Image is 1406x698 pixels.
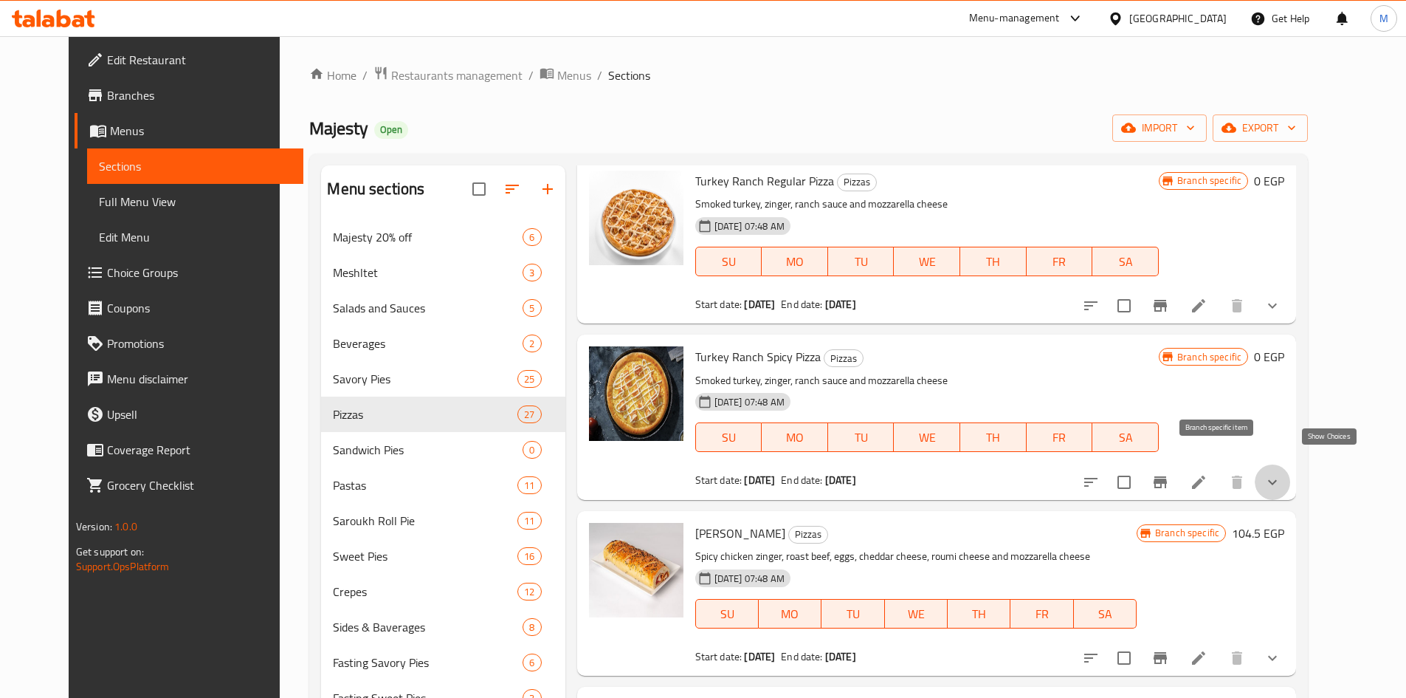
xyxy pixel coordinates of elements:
span: SU [702,251,757,273]
span: Salads and Sauces [333,299,523,317]
span: Coverage Report [107,441,292,459]
span: Sections [99,157,292,175]
div: items [517,476,541,494]
b: [DATE] [744,471,775,490]
div: [GEOGRAPHIC_DATA] [1129,10,1227,27]
button: FR [1027,247,1093,276]
span: Majesty 20% off [333,228,523,246]
button: Add section [530,171,565,207]
div: Saroukh Roll Pie11 [321,503,565,538]
a: Edit Restaurant [75,42,303,78]
a: Edit menu item [1190,649,1207,667]
span: Select all sections [464,174,494,205]
div: Fasting Savory Pies6 [321,645,565,680]
span: Sides & Baverages [333,618,523,636]
span: [DATE] 07:48 AM [709,572,790,586]
button: delete [1219,640,1255,676]
span: [DATE] 07:48 AM [709,395,790,409]
span: WE [900,251,954,273]
h6: 0 EGP [1254,346,1284,367]
a: Coupons [75,290,303,326]
span: Pizzas [333,406,517,423]
svg: Show Choices [1264,297,1281,315]
span: TU [834,427,889,448]
a: Sections [87,148,303,184]
div: Sandwich Pies0 [321,432,565,468]
span: Crepes [333,583,517,601]
h6: 0 EGP [1254,171,1284,191]
button: delete [1219,288,1255,324]
div: Sides & Baverages8 [321,609,565,645]
span: SU [702,603,753,625]
span: export [1224,119,1296,137]
span: Coupons [107,299,292,317]
span: 16 [518,550,540,564]
span: SU [702,427,757,448]
button: sort-choices [1073,288,1109,324]
span: 12 [518,585,540,599]
span: FR [1033,427,1087,448]
span: Beverages [333,335,523,352]
span: 5 [523,301,540,315]
div: Savory Pies25 [321,361,565,397]
a: Choice Groups [75,255,303,290]
span: Branch specific [1171,174,1247,188]
span: End date: [781,295,822,314]
span: 11 [518,479,540,493]
button: SA [1092,422,1159,452]
b: [DATE] [825,647,856,666]
span: Turkey Ranch Spicy Pizza [695,346,821,368]
span: Select to update [1109,290,1140,321]
a: Branches [75,78,303,113]
div: Pizzas27 [321,397,565,432]
span: Open [374,123,408,136]
button: TU [828,422,895,452]
span: Saroukh Roll Pie [333,512,517,530]
img: Turkey Ranch Spicy Pizza [589,346,683,441]
span: Sections [608,66,650,84]
span: Branches [107,86,292,104]
div: items [517,583,541,601]
span: Branch specific [1171,350,1247,364]
a: Edit menu item [1190,297,1207,315]
button: Branch-specific-item [1143,640,1178,676]
div: Fasting Savory Pies [333,654,523,671]
li: / [362,66,368,84]
nav: breadcrumb [309,66,1308,85]
div: items [517,512,541,530]
svg: Show Choices [1264,649,1281,667]
button: export [1213,114,1308,142]
img: Turkey Ranch Regular Pizza [589,171,683,265]
span: Edit Restaurant [107,51,292,69]
div: items [517,547,541,565]
button: SA [1092,247,1159,276]
div: Pizzas [824,349,864,367]
span: M [1379,10,1388,27]
button: WE [894,247,960,276]
span: Meshltet [333,264,523,281]
span: FR [1033,251,1087,273]
span: TH [966,251,1021,273]
div: Pastas11 [321,468,565,503]
button: import [1112,114,1207,142]
button: SU [695,599,759,629]
span: TH [954,603,1004,625]
button: TU [828,247,895,276]
div: Pastas [333,476,517,494]
a: Grocery Checklist [75,468,303,503]
span: Menus [557,66,591,84]
div: items [523,228,541,246]
p: Smoked turkey, zinger, ranch sauce and mozzarella cheese [695,195,1159,213]
span: Edit Menu [99,228,292,246]
div: Savory Pies [333,370,517,388]
li: / [597,66,602,84]
button: sort-choices [1073,640,1109,676]
span: Start date: [695,647,742,666]
span: Restaurants management [391,66,523,84]
button: delete [1219,465,1255,500]
p: Spicy chicken zinger, roast beef, eggs, cheddar cheese, roumi cheese and mozzarella cheese [695,547,1137,566]
span: Menu disclaimer [107,370,292,388]
b: [DATE] [744,647,775,666]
